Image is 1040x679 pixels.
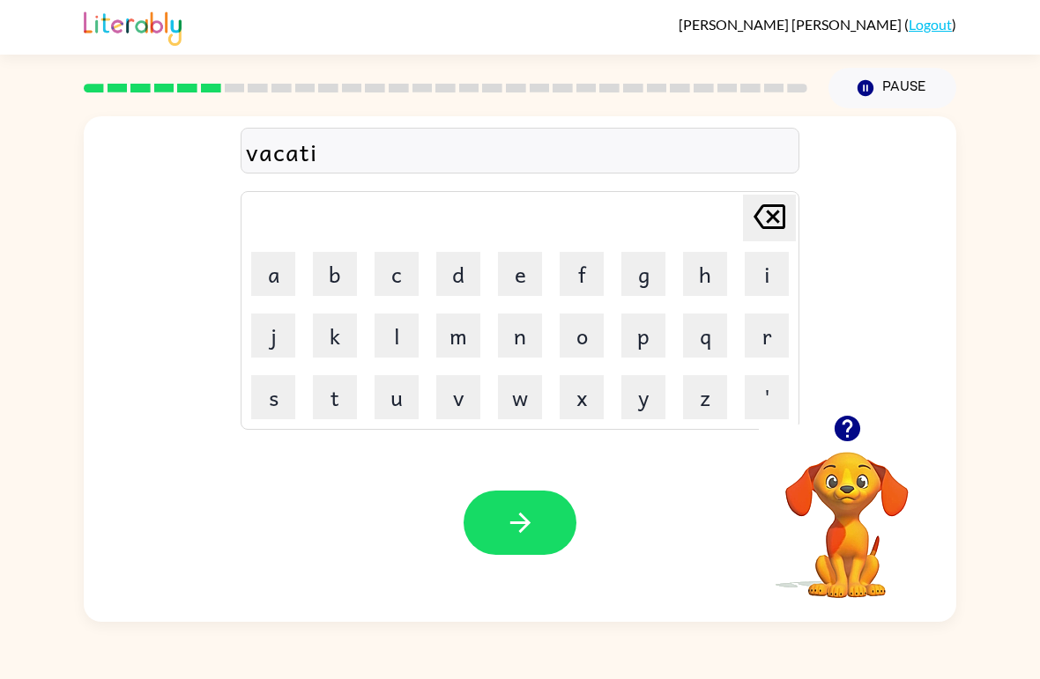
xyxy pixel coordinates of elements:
[759,424,935,601] video: Your browser must support playing .mp4 files to use Literably. Please try using another browser.
[909,16,952,33] a: Logout
[679,16,904,33] span: [PERSON_NAME] [PERSON_NAME]
[313,314,357,358] button: k
[313,252,357,296] button: b
[621,375,665,419] button: y
[84,7,182,46] img: Literably
[498,375,542,419] button: w
[679,16,956,33] div: ( )
[246,133,794,170] div: vacati
[375,252,419,296] button: c
[498,252,542,296] button: e
[560,375,604,419] button: x
[621,252,665,296] button: g
[313,375,357,419] button: t
[436,314,480,358] button: m
[560,252,604,296] button: f
[683,375,727,419] button: z
[683,252,727,296] button: h
[745,375,789,419] button: '
[375,375,419,419] button: u
[621,314,665,358] button: p
[251,375,295,419] button: s
[828,68,956,108] button: Pause
[745,252,789,296] button: i
[436,252,480,296] button: d
[745,314,789,358] button: r
[498,314,542,358] button: n
[560,314,604,358] button: o
[251,252,295,296] button: a
[375,314,419,358] button: l
[683,314,727,358] button: q
[436,375,480,419] button: v
[251,314,295,358] button: j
